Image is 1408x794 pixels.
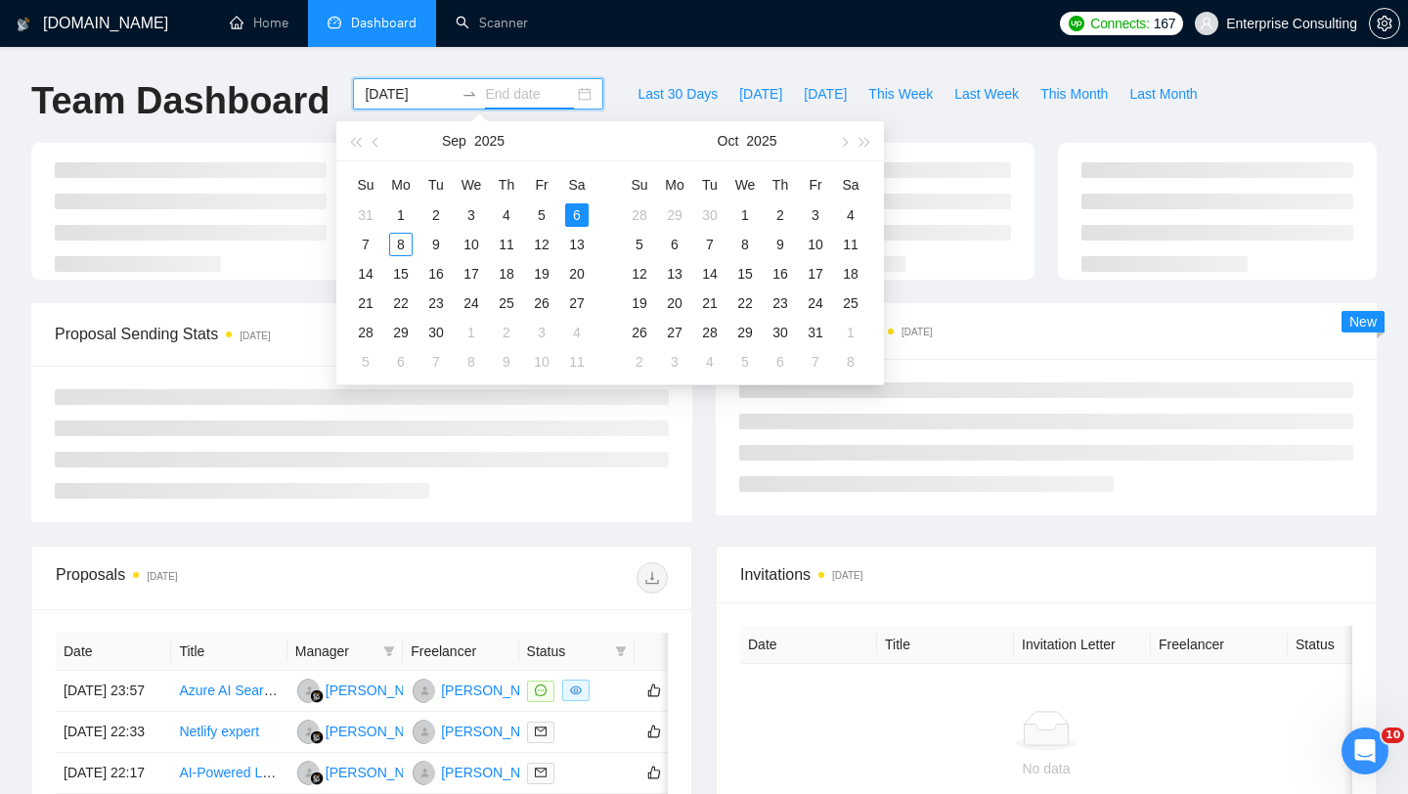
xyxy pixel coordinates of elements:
div: 3 [804,203,827,227]
div: 4 [495,203,518,227]
th: Fr [798,169,833,200]
td: 2025-10-09 [763,230,798,259]
td: Netlify expert [171,712,286,753]
th: Th [489,169,524,200]
time: [DATE] [832,570,862,581]
div: 10 [804,233,827,256]
span: Last Month [1129,83,1197,105]
a: setting [1369,16,1400,31]
div: 23 [769,291,792,315]
td: 2025-11-04 [692,347,727,376]
td: AI-Powered Luxury Yacht Concierge Marketplace Development [171,753,286,794]
div: 26 [628,321,651,344]
div: 16 [769,262,792,286]
th: Su [348,169,383,200]
div: 10 [460,233,483,256]
div: 17 [804,262,827,286]
td: 2025-09-22 [383,288,418,318]
td: 2025-09-07 [348,230,383,259]
th: Tu [418,169,454,200]
th: We [727,169,763,200]
td: 2025-10-07 [418,347,454,376]
td: 2025-09-04 [489,200,524,230]
span: This Week [868,83,933,105]
img: logo [17,9,30,40]
td: 2025-11-03 [657,347,692,376]
div: 8 [460,350,483,374]
div: 19 [628,291,651,315]
div: 5 [530,203,553,227]
div: 10 [530,350,553,374]
a: RH[PERSON_NAME] [295,764,438,779]
div: 4 [839,203,862,227]
td: 2025-09-29 [657,200,692,230]
div: 11 [565,350,589,374]
td: 2025-10-17 [798,259,833,288]
td: 2025-10-13 [657,259,692,288]
div: 22 [389,291,413,315]
td: 2025-10-26 [622,318,657,347]
td: 2025-10-30 [763,318,798,347]
span: setting [1370,16,1399,31]
div: 21 [354,291,377,315]
span: filter [379,637,399,666]
td: 2025-09-10 [454,230,489,259]
td: 2025-09-28 [348,318,383,347]
img: IS [413,679,437,703]
td: 2025-10-09 [489,347,524,376]
button: setting [1369,8,1400,39]
td: 2025-10-16 [763,259,798,288]
th: Mo [383,169,418,200]
td: 2025-09-12 [524,230,559,259]
input: Start date [365,83,454,105]
td: 2025-09-03 [454,200,489,230]
span: [DATE] [804,83,847,105]
div: 27 [565,291,589,315]
span: 10 [1382,728,1404,743]
div: 13 [663,262,686,286]
td: 2025-09-11 [489,230,524,259]
span: Proposal Sending Stats [55,322,448,346]
div: 28 [698,321,722,344]
th: We [454,169,489,200]
span: This Month [1040,83,1108,105]
td: 2025-09-25 [489,288,524,318]
div: 11 [839,233,862,256]
td: 2025-09-02 [418,200,454,230]
div: 18 [839,262,862,286]
th: Freelancer [1151,626,1288,664]
div: 30 [424,321,448,344]
th: Th [763,169,798,200]
div: 9 [424,233,448,256]
td: 2025-09-16 [418,259,454,288]
div: 15 [389,262,413,286]
td: 2025-09-17 [454,259,489,288]
div: 1 [460,321,483,344]
td: 2025-10-19 [622,288,657,318]
div: 2 [769,203,792,227]
div: 23 [424,291,448,315]
div: 7 [424,350,448,374]
span: message [535,684,547,696]
div: 5 [628,233,651,256]
div: 2 [628,350,651,374]
span: Scanner Breakdown [739,319,1353,343]
div: [PERSON_NAME] [326,721,438,742]
td: 2025-10-01 [454,318,489,347]
div: 12 [628,262,651,286]
div: 7 [698,233,722,256]
img: RH [297,761,322,785]
span: Status [527,640,607,662]
span: Connects: [1090,13,1149,34]
button: Last 30 Days [627,78,728,110]
td: 2025-09-06 [559,200,594,230]
td: 2025-10-01 [727,200,763,230]
button: Sep [442,121,466,160]
td: 2025-10-25 [833,288,868,318]
td: 2025-10-11 [559,347,594,376]
span: swap-right [462,86,477,102]
button: 2025 [474,121,505,160]
div: 3 [460,203,483,227]
div: 1 [839,321,862,344]
button: This Month [1030,78,1119,110]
